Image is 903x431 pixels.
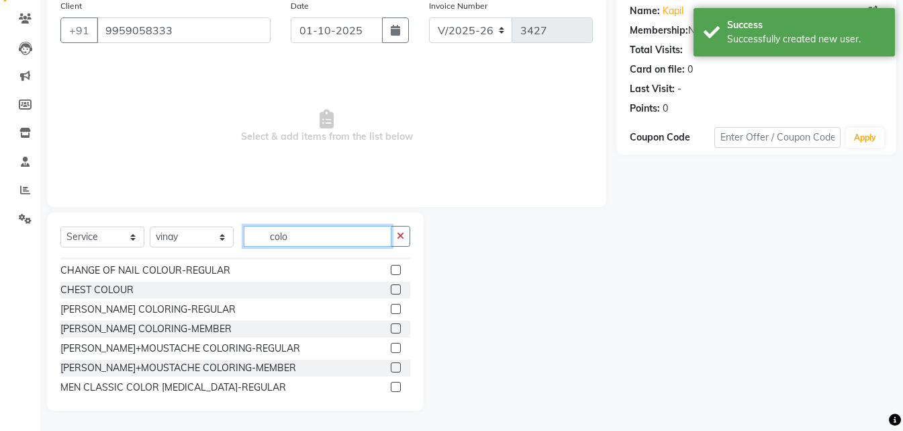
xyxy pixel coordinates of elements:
[846,128,884,148] button: Apply
[630,130,714,145] div: Coupon Code
[663,4,683,18] a: Kapil
[630,43,683,57] div: Total Visits:
[244,226,391,247] input: Search or Scan
[60,342,300,356] div: [PERSON_NAME]+MOUSTACHE COLORING-REGULAR
[60,283,134,297] div: CHEST COLOUR
[630,24,883,38] div: No Active Membership
[97,17,271,43] input: Search by Name/Mobile/Email/Code
[60,361,296,375] div: [PERSON_NAME]+MOUSTACHE COLORING-MEMBER
[677,82,681,96] div: -
[630,63,685,77] div: Card on file:
[60,17,98,43] button: +91
[60,264,230,278] div: CHANGE OF NAIL COLOUR-REGULAR
[687,63,693,77] div: 0
[630,82,675,96] div: Last Visit:
[714,127,841,148] input: Enter Offer / Coupon Code
[630,4,660,18] div: Name:
[727,32,885,46] div: Successfully created new user.
[60,381,286,395] div: MEN CLASSIC COLOR [MEDICAL_DATA]-REGULAR
[60,59,593,194] span: Select & add items from the list below
[60,303,236,317] div: [PERSON_NAME] COLORING-REGULAR
[663,102,668,116] div: 0
[60,322,232,336] div: [PERSON_NAME] COLORING-MEMBER
[727,18,885,32] div: Success
[630,102,660,116] div: Points:
[630,24,688,38] div: Membership:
